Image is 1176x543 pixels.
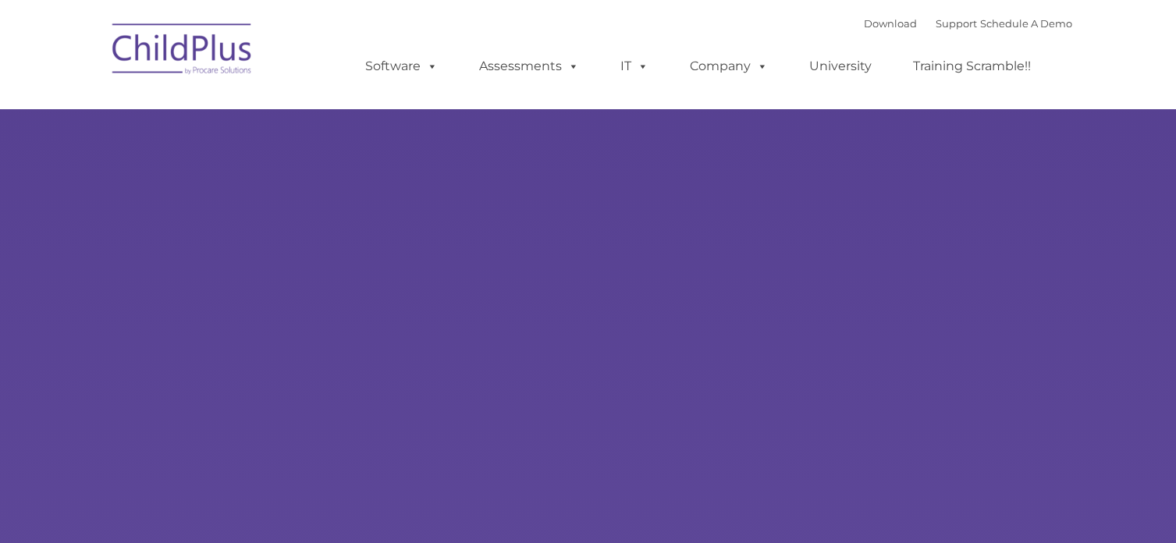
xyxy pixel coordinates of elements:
[864,17,917,30] a: Download
[105,12,261,90] img: ChildPlus by Procare Solutions
[674,51,783,82] a: Company
[605,51,664,82] a: IT
[350,51,453,82] a: Software
[864,17,1072,30] font: |
[980,17,1072,30] a: Schedule A Demo
[794,51,887,82] a: University
[936,17,977,30] a: Support
[464,51,595,82] a: Assessments
[897,51,1046,82] a: Training Scramble!!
